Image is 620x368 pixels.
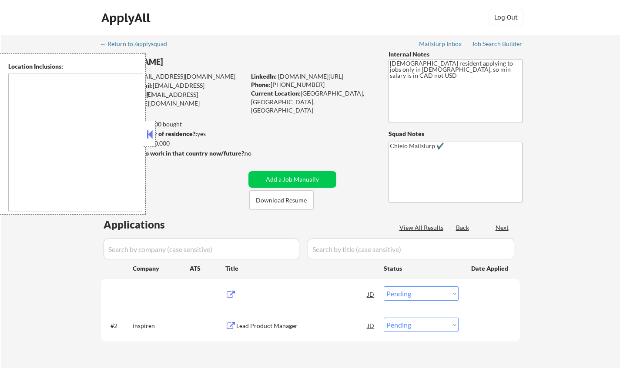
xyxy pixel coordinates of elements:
a: Job Search Builder [472,40,523,49]
div: [GEOGRAPHIC_DATA], [GEOGRAPHIC_DATA], [GEOGRAPHIC_DATA] [251,89,374,115]
div: Next [496,223,509,232]
input: Search by company (case sensitive) [104,239,299,259]
div: $90,000 [101,139,245,148]
div: Lead Product Manager [236,322,368,330]
input: Search by title (case sensitive) [308,239,514,259]
div: 152 sent / 200 bought [101,120,245,129]
div: Job Search Builder [472,41,523,47]
div: [EMAIL_ADDRESS][DOMAIN_NAME] [101,72,245,81]
div: #2 [111,322,126,330]
div: Mailslurp Inbox [419,41,462,47]
div: inspiren [133,322,190,330]
strong: LinkedIn: [251,73,277,80]
button: Add a Job Manually [248,171,336,188]
div: Title [225,264,375,273]
div: Status [384,260,459,276]
div: ATS [190,264,225,273]
div: ApplyAll [101,10,153,25]
button: Log Out [489,9,523,26]
a: Mailslurp Inbox [419,40,462,49]
div: Back [456,223,470,232]
a: ← Return to /applysquad [100,40,175,49]
strong: Will need Visa to work in that country now/future?: [101,149,246,157]
div: JD [367,286,375,302]
strong: Phone: [251,81,271,88]
div: Applications [104,219,190,230]
div: [EMAIL_ADDRESS][DOMAIN_NAME] [101,81,245,98]
div: yes [101,129,243,138]
div: [PHONE_NUMBER] [251,80,374,89]
div: JD [367,318,375,333]
div: [PERSON_NAME] [101,56,280,67]
div: no [245,149,269,158]
div: Location Inclusions: [8,62,142,71]
div: Squad Notes [389,129,523,138]
div: View All Results [399,223,446,232]
div: Company [133,264,190,273]
button: Download Resume [249,190,314,210]
a: [DOMAIN_NAME][URL] [278,73,343,80]
strong: Current Location: [251,90,301,97]
div: Internal Notes [389,50,523,59]
div: [EMAIL_ADDRESS][PERSON_NAME][DOMAIN_NAME] [101,90,245,107]
div: Date Applied [471,264,509,273]
div: ← Return to /applysquad [100,41,175,47]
